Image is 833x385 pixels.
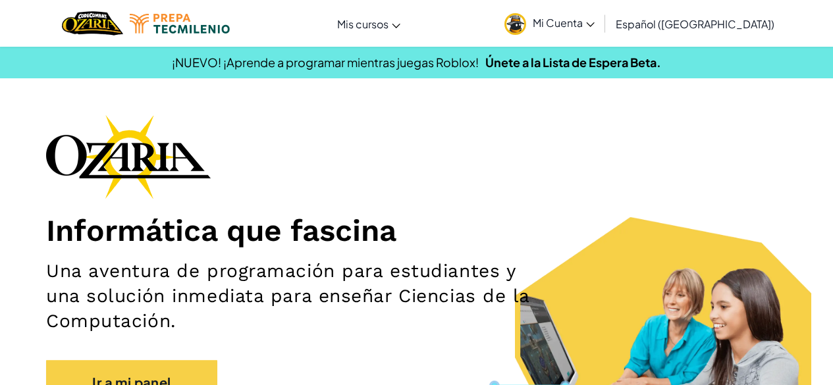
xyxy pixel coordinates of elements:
font: Español ([GEOGRAPHIC_DATA]) [616,17,774,31]
a: Logotipo de Ozaria de CodeCombat [62,10,123,37]
font: ¡NUEVO! ¡Aprende a programar mientras juegas Roblox! [172,55,479,70]
img: Logotipo de Tecmilenio [130,14,230,34]
a: Mis cursos [331,6,407,41]
font: Informática que fascina [46,213,396,248]
a: Mi Cuenta [498,3,601,44]
a: Únete a la Lista de Espera Beta. [485,55,661,70]
a: Español ([GEOGRAPHIC_DATA]) [609,6,781,41]
img: Hogar [62,10,123,37]
font: Mis cursos [337,17,389,31]
font: Una aventura de programación para estudiantes y una solución inmediata para enseñar Ciencias de l... [46,260,529,332]
img: Logotipo de la marca Ozaria [46,115,211,199]
font: Mi Cuenta [533,16,583,30]
img: avatar [504,13,526,35]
